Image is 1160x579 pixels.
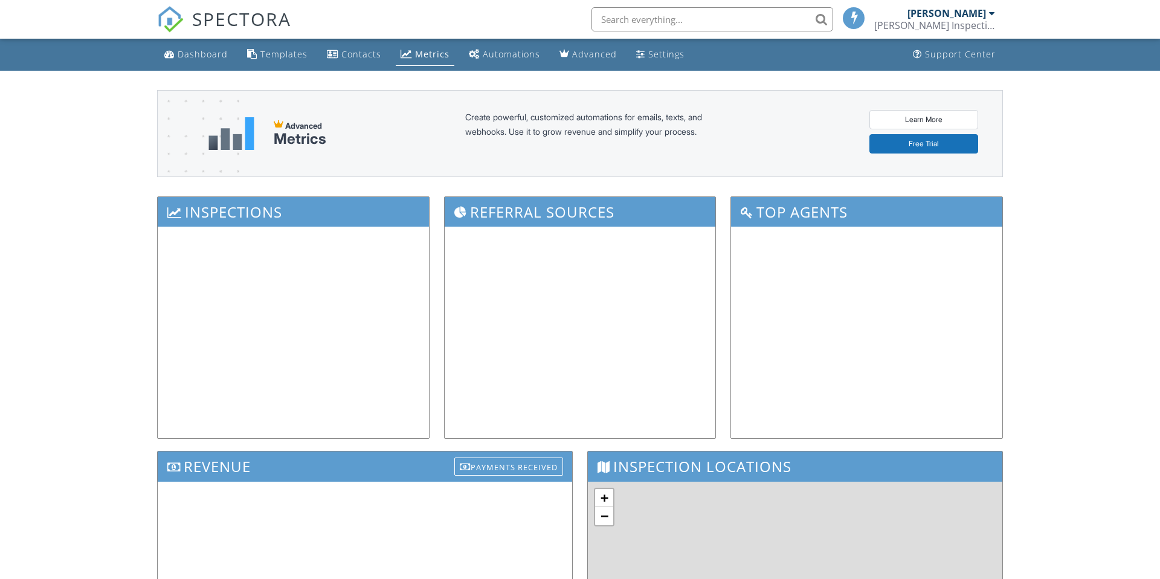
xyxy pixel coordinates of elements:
[415,48,449,60] div: Metrics
[588,451,1002,481] h3: Inspection Locations
[555,44,622,66] a: Advanced
[157,16,291,42] a: SPECTORA
[158,91,239,224] img: advanced-banner-bg-f6ff0eecfa0ee76150a1dea9fec4b49f333892f74bc19f1b897a312d7a1b2ff3.png
[242,44,312,66] a: Templates
[158,197,429,227] h3: Inspections
[907,7,986,19] div: [PERSON_NAME]
[159,44,233,66] a: Dashboard
[158,451,572,481] h3: Revenue
[869,134,978,154] a: Free Trial
[157,6,184,33] img: The Best Home Inspection Software - Spectora
[483,48,540,60] div: Automations
[396,44,454,66] a: Metrics
[260,48,308,60] div: Templates
[208,117,254,150] img: metrics-aadfce2e17a16c02574e7fc40e4d6b8174baaf19895a402c862ea781aae8ef5b.svg
[874,19,995,31] div: Lucas Inspection Services
[322,44,386,66] a: Contacts
[192,6,291,31] span: SPECTORA
[445,197,716,227] h3: Referral Sources
[869,110,978,129] a: Learn More
[631,44,689,66] a: Settings
[454,454,563,474] a: Payments Received
[648,48,685,60] div: Settings
[178,48,228,60] div: Dashboard
[465,110,731,157] div: Create powerful, customized automations for emails, texts, and webhooks. Use it to grow revenue a...
[285,121,322,131] span: Advanced
[925,48,996,60] div: Support Center
[341,48,381,60] div: Contacts
[274,131,326,147] div: Metrics
[595,507,613,525] a: Zoom out
[908,44,1000,66] a: Support Center
[454,458,563,476] div: Payments Received
[595,489,613,507] a: Zoom in
[572,48,617,60] div: Advanced
[731,197,1002,227] h3: Top Agents
[591,7,833,31] input: Search everything...
[464,44,545,66] a: Automations (Basic)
